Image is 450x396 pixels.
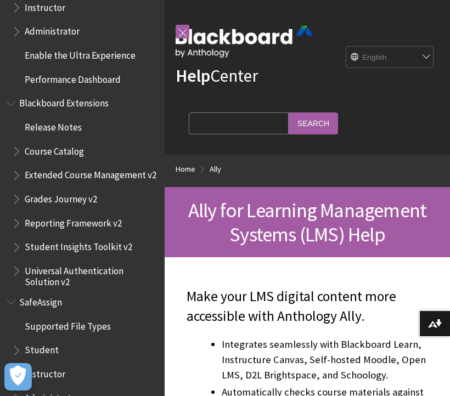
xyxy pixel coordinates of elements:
[25,22,80,37] span: Administrator
[289,112,338,134] input: Search
[25,317,111,332] span: Supported File Types
[4,363,32,391] button: Open Preferences
[346,47,434,69] select: Site Language Selector
[188,197,427,247] span: Ally for Learning Management Systems (LMS) Help
[222,337,428,383] li: Integrates seamlessly with Blackboard Learn, Instructure Canvas, Self-hosted Moodle, Open LMS, D2...
[25,70,121,85] span: Performance Dashboard
[25,142,84,157] span: Course Catalog
[176,65,258,87] a: HelpCenter
[25,46,136,61] span: Enable the Ultra Experience
[25,214,122,229] span: Reporting Framework v2
[19,293,62,308] span: SafeAssign
[25,190,97,205] span: Grades Journey v2
[7,94,158,288] nav: Book outline for Blackboard Extensions
[25,118,82,133] span: Release Notes
[25,166,156,181] span: Extended Course Management v2
[25,341,59,356] span: Student
[187,287,428,326] p: Make your LMS digital content more accessible with Anthology Ally.
[176,162,195,176] a: Home
[19,94,109,109] span: Blackboard Extensions
[25,238,132,253] span: Student Insights Toolkit v2
[176,65,210,87] strong: Help
[25,262,157,287] span: Universal Authentication Solution v2
[176,26,313,58] img: Blackboard by Anthology
[25,365,65,380] span: Instructor
[210,162,221,176] a: Ally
